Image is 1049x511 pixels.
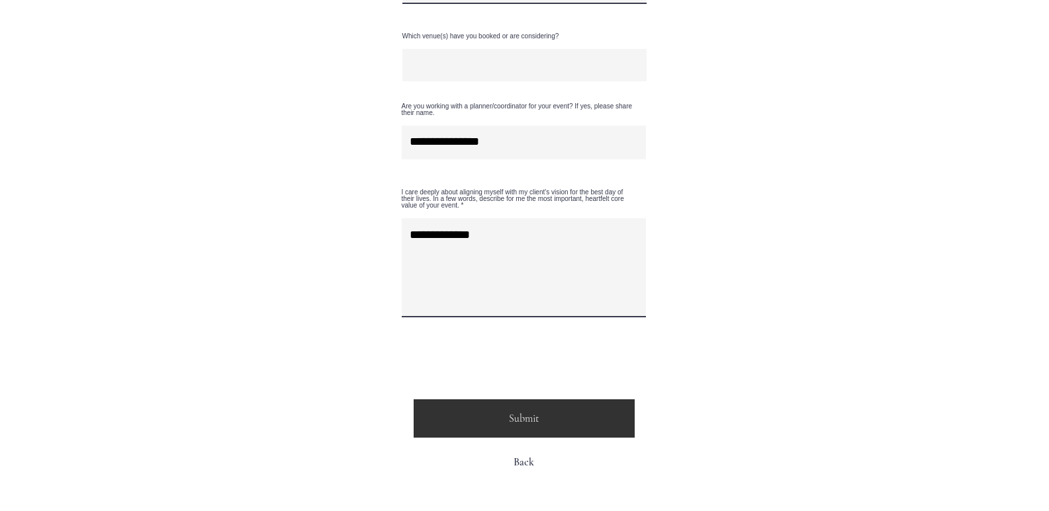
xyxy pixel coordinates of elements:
button: Submit [414,399,635,438]
button: Back [414,446,635,479]
label: Which venue(s) have you booked or are considering? [402,33,647,40]
iframe: Wix Chat [987,449,1049,511]
span: Back [514,455,534,469]
label: Are you working with a planner/coordinator for your event? If yes, please share their name. [402,103,646,116]
label: I care deeply about aligning myself with my client's vision for the best day of their lives. In a... [402,189,646,209]
span: Submit [509,411,539,426]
